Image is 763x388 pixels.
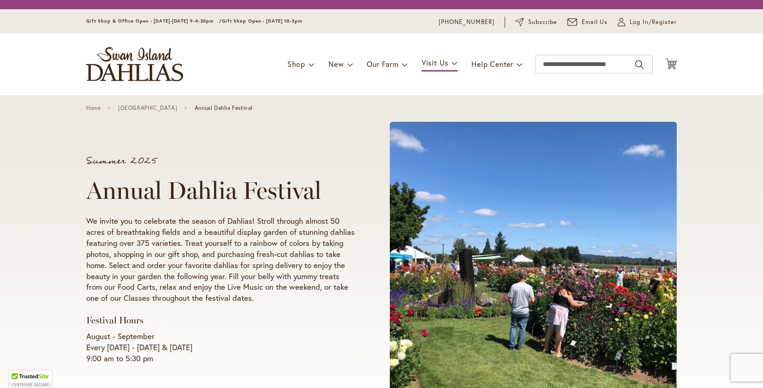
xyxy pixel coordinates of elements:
[287,59,305,69] span: Shop
[222,18,302,24] span: Gift Shop Open - [DATE] 10-3pm
[582,18,608,27] span: Email Us
[422,58,448,67] span: Visit Us
[86,215,355,304] p: We invite you to celebrate the season of Dahlias! Stroll through almost 50 acres of breathtaking ...
[86,105,101,111] a: Home
[618,18,677,27] a: Log In/Register
[528,18,557,27] span: Subscribe
[86,47,183,81] a: store logo
[515,18,557,27] a: Subscribe
[630,18,677,27] span: Log In/Register
[9,370,52,388] div: TrustedSite Certified
[471,59,513,69] span: Help Center
[195,105,253,111] span: Annual Dahlia Festival
[439,18,495,27] a: [PHONE_NUMBER]
[635,57,644,72] button: Search
[86,315,355,326] h3: Festival Hours
[86,156,355,166] p: Summer 2025
[567,18,608,27] a: Email Us
[86,331,355,364] p: August - September Every [DATE] - [DATE] & [DATE] 9:00 am to 5:30 pm
[86,18,222,24] span: Gift Shop & Office Open - [DATE]-[DATE] 9-4:30pm /
[86,177,355,204] h1: Annual Dahlia Festival
[118,105,177,111] a: [GEOGRAPHIC_DATA]
[328,59,344,69] span: New
[367,59,398,69] span: Our Farm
